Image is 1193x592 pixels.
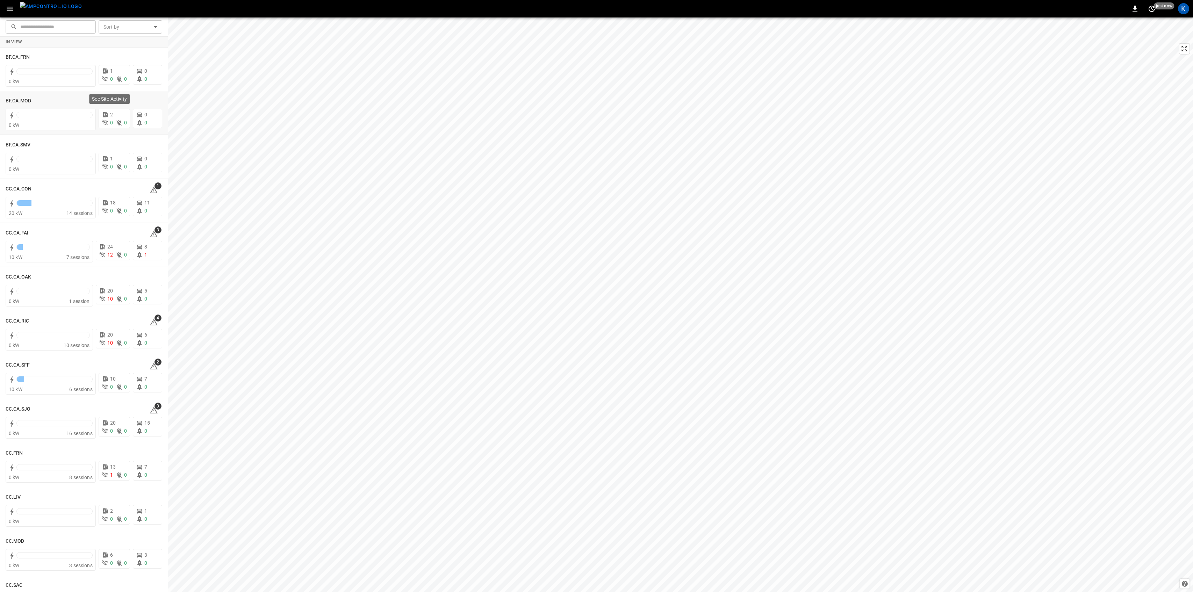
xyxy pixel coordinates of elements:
[9,475,20,480] span: 0 kW
[144,252,147,258] span: 1
[124,560,127,566] span: 0
[107,244,113,250] span: 24
[124,340,127,346] span: 0
[6,582,23,589] h6: CC.SAC
[124,76,127,82] span: 0
[144,560,147,566] span: 0
[144,384,147,390] span: 0
[110,76,113,82] span: 0
[144,464,147,470] span: 7
[144,164,147,169] span: 0
[66,431,93,436] span: 16 sessions
[92,95,127,102] p: See Site Activity
[9,431,20,436] span: 0 kW
[124,428,127,434] span: 0
[144,420,150,426] span: 15
[110,164,113,169] span: 0
[6,229,28,237] h6: CC.CA.FAI
[9,254,22,260] span: 10 kW
[124,296,127,302] span: 0
[66,210,93,216] span: 14 sessions
[144,508,147,514] span: 1
[6,185,31,193] h6: CC.CA.CON
[124,384,127,390] span: 0
[66,254,90,260] span: 7 sessions
[144,340,147,346] span: 0
[6,405,30,413] h6: CC.CA.SJO
[144,472,147,478] span: 0
[144,296,147,302] span: 0
[144,428,147,434] span: 0
[154,226,161,233] span: 3
[6,361,30,369] h6: CC.CA.SFF
[154,315,161,322] span: 4
[144,516,147,522] span: 0
[124,472,127,478] span: 0
[110,208,113,214] span: 0
[69,298,89,304] span: 1 session
[144,112,147,117] span: 0
[110,472,113,478] span: 1
[107,340,113,346] span: 10
[110,120,113,125] span: 0
[107,296,113,302] span: 10
[124,164,127,169] span: 0
[110,384,113,390] span: 0
[9,79,20,84] span: 0 kW
[124,516,127,522] span: 0
[144,208,147,214] span: 0
[110,200,116,205] span: 18
[124,252,127,258] span: 0
[9,298,20,304] span: 0 kW
[110,420,116,426] span: 20
[110,552,113,558] span: 6
[1146,3,1157,14] button: set refresh interval
[144,76,147,82] span: 0
[144,68,147,74] span: 0
[64,342,90,348] span: 10 sessions
[144,552,147,558] span: 3
[154,359,161,366] span: 2
[9,519,20,524] span: 0 kW
[6,317,29,325] h6: CC.CA.RIC
[69,563,93,568] span: 3 sessions
[6,141,30,149] h6: BF.CA.SMV
[154,182,161,189] span: 1
[6,53,30,61] h6: BF.CA.FRN
[110,464,116,470] span: 13
[9,563,20,568] span: 0 kW
[9,210,22,216] span: 20 kW
[6,537,24,545] h6: CC.MOD
[110,156,113,161] span: 1
[144,244,147,250] span: 8
[110,112,113,117] span: 2
[107,332,113,338] span: 20
[1154,2,1174,9] span: just now
[69,387,93,392] span: 6 sessions
[69,475,93,480] span: 8 sessions
[107,252,113,258] span: 12
[124,208,127,214] span: 0
[110,560,113,566] span: 0
[144,332,147,338] span: 6
[110,428,113,434] span: 0
[9,387,22,392] span: 10 kW
[6,97,31,105] h6: BF.CA.MOD
[154,403,161,410] span: 3
[110,508,113,514] span: 2
[6,449,23,457] h6: CC.FRN
[110,376,116,382] span: 10
[20,2,82,11] img: ampcontrol.io logo
[107,288,113,294] span: 20
[144,120,147,125] span: 0
[144,288,147,294] span: 5
[9,166,20,172] span: 0 kW
[9,122,20,128] span: 0 kW
[1178,3,1189,14] div: profile-icon
[6,39,22,44] strong: In View
[6,493,21,501] h6: CC.LIV
[144,200,150,205] span: 11
[6,273,31,281] h6: CC.CA.OAK
[110,516,113,522] span: 0
[124,120,127,125] span: 0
